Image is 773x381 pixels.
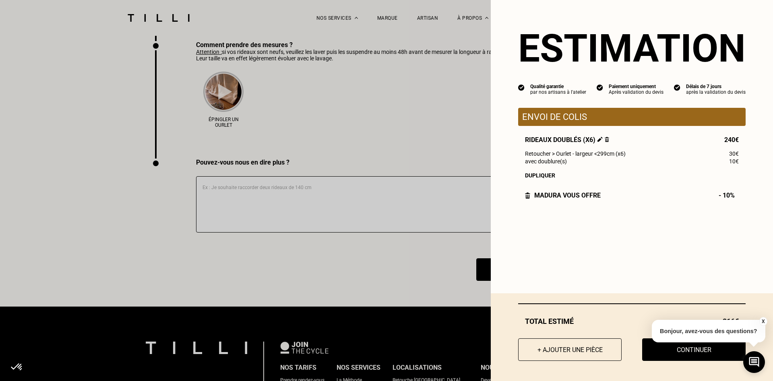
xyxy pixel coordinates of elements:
div: Madura vous offre [525,192,601,199]
div: Après validation du devis [609,89,663,95]
p: Bonjour, avez-vous des questions? [652,320,765,342]
p: Envoi de colis [522,112,742,122]
img: Éditer [597,137,603,142]
div: Qualité garantie [530,84,586,89]
img: icon list info [518,84,525,91]
span: 10€ [729,158,739,165]
div: Paiement uniquement [609,84,663,89]
img: icon list info [674,84,680,91]
div: après la validation du devis [686,89,746,95]
div: Délais de 7 jours [686,84,746,89]
img: Supprimer [605,137,609,142]
section: Estimation [518,26,746,71]
span: 30€ [729,150,739,157]
span: 240€ [724,136,739,144]
button: X [759,317,767,326]
span: avec doublure(s) [525,158,567,165]
span: Retoucher > Ourlet - largeur <299cm (x6) [525,150,626,157]
button: + Ajouter une pièce [518,338,622,361]
span: - 10% [719,192,739,199]
div: par nos artisans à l'atelier [530,89,586,95]
div: Dupliquer [525,172,739,179]
button: Continuer [642,338,746,361]
div: Total estimé [518,317,746,325]
span: Rideaux doublés (x6) [525,136,609,144]
img: icon list info [597,84,603,91]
